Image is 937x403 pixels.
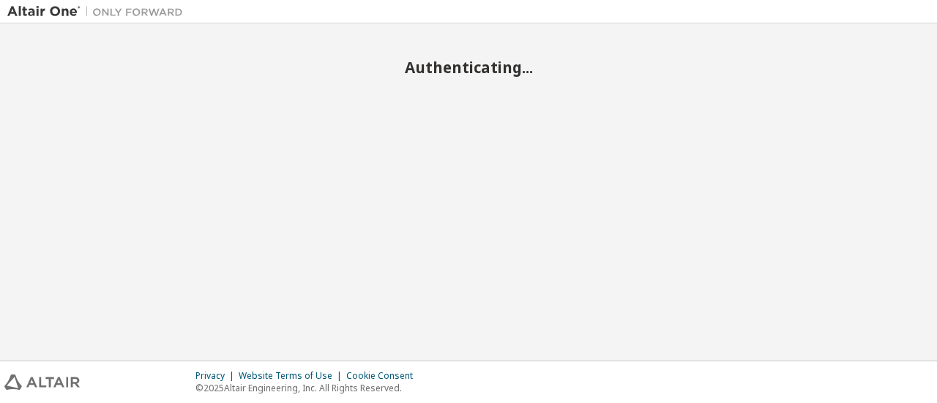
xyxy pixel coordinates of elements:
[195,370,239,382] div: Privacy
[346,370,422,382] div: Cookie Consent
[7,58,930,77] h2: Authenticating...
[7,4,190,19] img: Altair One
[4,374,80,390] img: altair_logo.svg
[239,370,346,382] div: Website Terms of Use
[195,382,422,394] p: © 2025 Altair Engineering, Inc. All Rights Reserved.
